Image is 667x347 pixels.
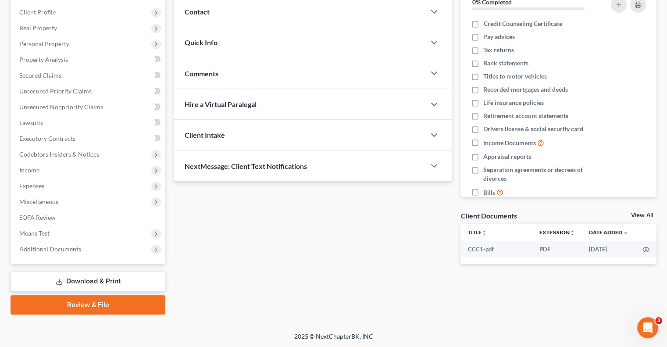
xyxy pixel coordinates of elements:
[483,32,515,41] span: Pay advices
[19,245,81,253] span: Additional Documents
[483,111,568,120] span: Retirement account statements
[467,229,486,236] a: Titleunfold_more
[12,68,165,83] a: Secured Claims
[570,230,575,236] i: unfold_more
[631,212,653,218] a: View All
[19,135,75,142] span: Executory Contracts
[19,24,57,32] span: Real Property
[11,271,165,292] a: Download & Print
[12,99,165,115] a: Unsecured Nonpriority Claims
[623,230,628,236] i: expand_more
[483,152,531,161] span: Appraisal reports
[483,85,568,94] span: Recorded mortgages and deeds
[483,188,495,197] span: Bills
[655,317,662,324] span: 3
[11,295,165,315] a: Review & File
[483,98,544,107] span: Life insurance policies
[185,100,257,108] span: Hire a Virtual Paralegal
[19,150,99,158] span: Codebtors Insiders & Notices
[582,241,635,257] td: [DATE]
[532,241,582,257] td: PDF
[185,162,307,170] span: NextMessage: Client Text Notifications
[19,182,44,190] span: Expenses
[19,214,56,221] span: SOFA Review
[19,8,56,16] span: Client Profile
[19,229,50,237] span: Means Test
[483,19,562,28] span: Credit Counseling Certificate
[19,40,69,47] span: Personal Property
[483,72,547,81] span: Titles to motor vehicles
[460,211,517,220] div: Client Documents
[483,46,514,54] span: Tax returns
[12,115,165,131] a: Lawsuits
[483,59,528,68] span: Bank statements
[539,229,575,236] a: Extensionunfold_more
[185,69,218,78] span: Comments
[12,52,165,68] a: Property Analysis
[12,210,165,225] a: SOFA Review
[12,131,165,147] a: Executory Contracts
[19,72,61,79] span: Secured Claims
[185,131,225,139] span: Client Intake
[12,83,165,99] a: Unsecured Priority Claims
[19,103,103,111] span: Unsecured Nonpriority Claims
[185,38,218,47] span: Quick Info
[637,317,658,338] iframe: Intercom live chat
[483,165,600,183] span: Separation agreements or decrees of divorces
[185,7,210,16] span: Contact
[481,230,486,236] i: unfold_more
[19,198,58,205] span: Miscellaneous
[483,125,583,133] span: Drivers license & social security card
[19,166,39,174] span: Income
[460,241,532,257] td: CCC1-pdf
[19,56,68,63] span: Property Analysis
[483,139,536,147] span: Income Documents
[19,87,92,95] span: Unsecured Priority Claims
[19,119,43,126] span: Lawsuits
[589,229,628,236] a: Date Added expand_more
